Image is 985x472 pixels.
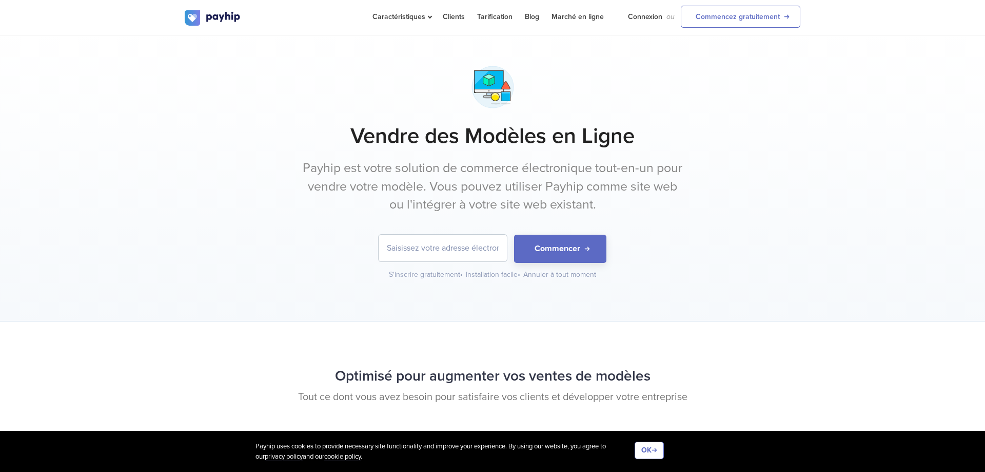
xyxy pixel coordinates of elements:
[372,12,430,21] span: Caractéristiques
[466,270,521,280] div: Installation facile
[300,159,685,214] p: Payhip est votre solution de commerce électronique tout-en-un pour vendre votre modèle. Vous pouv...
[379,235,507,261] input: Saisissez votre adresse électronique
[185,363,800,390] h2: Optimisé pour augmenter vos ventes de modèles
[681,6,800,28] a: Commencez gratuitement
[255,442,635,462] div: Payhip uses cookies to provide necessary site functionality and improve your experience. By using...
[523,270,596,280] div: Annuler à tout moment
[265,452,303,461] a: privacy policy
[185,123,800,149] h1: Vendre des Modèles en Ligne
[185,10,241,26] img: logo.svg
[467,61,519,113] img: 3-d-modelling-kd8zrslvaqhb9dwtmvsj2m.png
[389,270,464,280] div: S'inscrire gratuitement
[635,442,664,459] button: OK
[185,390,800,405] p: Tout ce dont vous avez besoin pour satisfaire vos clients et développer votre entreprise
[460,270,463,279] span: •
[514,235,606,263] button: Commencer
[324,452,361,461] a: cookie policy
[518,270,520,279] span: •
